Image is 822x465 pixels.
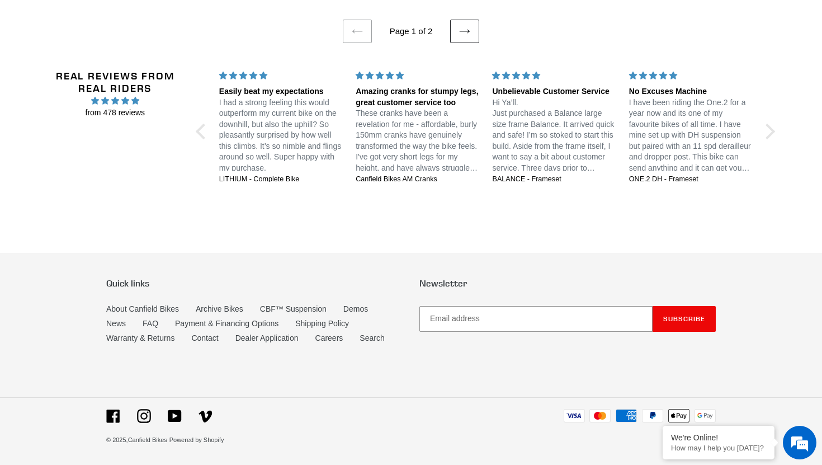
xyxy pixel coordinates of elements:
[175,319,278,328] a: Payment & Financing Options
[235,334,299,342] a: Dealer Application
[671,433,766,442] div: We're Online!
[629,175,752,185] a: ONE.2 DH - Frameset
[419,278,716,289] p: Newsletter
[315,334,343,342] a: Careers
[492,86,615,97] div: Unbelievable Customer Service
[219,70,342,82] div: 5 stars
[419,306,653,332] input: Email address
[492,97,615,174] p: Hi Ya’ll. Just purchased a Balance large size frame Balance. It arrived quick and safe! I’m so st...
[65,141,154,254] span: We're online!
[492,175,615,185] a: BALANCE - Frameset
[12,62,29,78] div: Navigation go back
[356,70,479,82] div: 5 stars
[356,86,479,108] div: Amazing cranks for stumpy legs, great customer service too
[36,56,64,84] img: d_696896380_company_1647369064580_696896380
[191,334,218,342] a: Contact
[629,86,752,97] div: No Excuses Machine
[629,97,752,174] p: I have been riding the One.2 for a year now and its one of my favourite bikes of all time. I have...
[41,70,190,94] h2: Real Reviews from Real Riders
[106,319,126,328] a: News
[671,444,766,452] p: How may I help you today?
[169,436,224,443] a: Powered by Shopify
[663,314,705,323] span: Subscribe
[492,70,615,82] div: 5 stars
[219,86,342,97] div: Easily beat my expectations
[356,175,479,185] a: Canfield Bikes AM Cranks
[183,6,210,32] div: Minimize live chat window
[106,278,403,289] p: Quick links
[219,175,342,185] a: LITHIUM - Complete Bike
[295,319,349,328] a: Shipping Policy
[128,436,167,443] a: Canfield Bikes
[374,25,448,38] li: Page 1 of 2
[343,304,368,313] a: Demos
[653,306,716,332] button: Subscribe
[41,107,190,119] span: from 478 reviews
[106,334,174,342] a: Warranty & Returns
[360,334,384,342] a: Search
[356,108,479,174] p: These cranks have been a revelation for me - affordable, burly 150mm cranks have genuinely transf...
[260,304,327,313] a: CBF™ Suspension
[143,319,158,328] a: FAQ
[629,70,752,82] div: 5 stars
[106,436,167,443] small: © 2025,
[106,304,179,313] a: About Canfield Bikes
[6,306,213,345] textarea: Type your message and hit 'Enter'
[41,95,190,107] span: 4.96 stars
[219,97,342,174] p: I had a strong feeling this would outperform my current bike on the downhill, but also the uphill...
[196,304,243,313] a: Archive Bikes
[75,63,205,77] div: Chat with us now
